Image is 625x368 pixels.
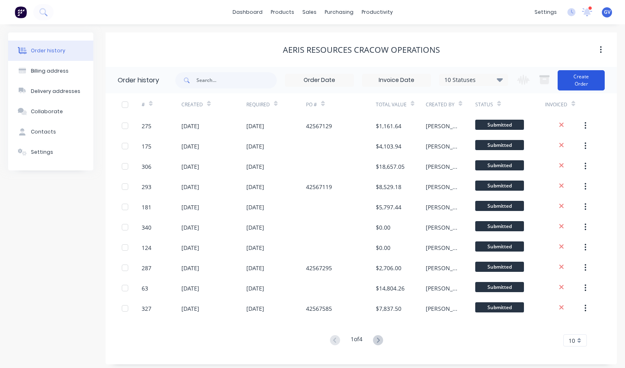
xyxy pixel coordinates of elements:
span: GV [604,9,610,16]
div: [DATE] [181,142,199,151]
div: Collaborate [31,108,63,115]
div: [PERSON_NAME] [426,162,459,171]
span: Submitted [475,302,524,312]
span: Submitted [475,221,524,231]
div: [PERSON_NAME] [426,243,459,252]
span: Submitted [475,160,524,170]
button: Delivery addresses [8,81,93,101]
div: 293 [142,183,151,191]
div: [DATE] [246,264,264,272]
div: 42567585 [306,304,332,313]
div: [PERSON_NAME] [426,264,459,272]
div: PO # [306,101,317,108]
div: # [142,93,181,116]
div: $5,797.44 [376,203,401,211]
a: dashboard [228,6,267,18]
div: [DATE] [246,284,264,293]
div: 306 [142,162,151,171]
div: 63 [142,284,148,293]
span: Submitted [475,181,524,191]
div: [DATE] [246,142,264,151]
button: Order history [8,41,93,61]
div: productivity [358,6,397,18]
div: [DATE] [181,264,199,272]
img: Factory [15,6,27,18]
div: [DATE] [181,223,199,232]
div: Total Value [376,93,426,116]
button: Settings [8,142,93,162]
button: Contacts [8,122,93,142]
div: 1 of 4 [351,335,362,346]
div: [DATE] [246,223,264,232]
div: 42567295 [306,264,332,272]
div: 42567129 [306,122,332,130]
div: sales [298,6,321,18]
div: [PERSON_NAME] [426,304,459,313]
div: [PERSON_NAME] [426,284,459,293]
div: 42567119 [306,183,332,191]
div: $0.00 [376,243,390,252]
button: Collaborate [8,101,93,122]
div: [DATE] [181,122,199,130]
div: [DATE] [181,183,199,191]
div: purchasing [321,6,358,18]
div: Status [475,101,493,108]
div: [DATE] [246,162,264,171]
div: $7,837.50 [376,304,401,313]
div: Created [181,101,203,108]
div: 10 Statuses [440,75,508,84]
input: Search... [196,72,277,88]
div: [DATE] [246,243,264,252]
div: Status [475,93,545,116]
div: [DATE] [181,284,199,293]
div: Created By [426,93,476,116]
div: [DATE] [181,162,199,171]
div: Order history [31,47,65,54]
div: # [142,101,145,108]
div: Total Value [376,101,407,108]
div: [DATE] [181,203,199,211]
span: Submitted [475,241,524,252]
div: Invoiced [545,93,585,116]
div: [PERSON_NAME] [426,142,459,151]
div: $14,804.26 [376,284,405,293]
input: Invoice Date [362,74,431,86]
div: 275 [142,122,151,130]
div: Order history [118,75,159,85]
div: PO # [306,93,376,116]
div: $0.00 [376,223,390,232]
div: Aeris Resources Cracow Operations [283,45,440,55]
span: Submitted [475,262,524,272]
div: $2,706.00 [376,264,401,272]
div: 340 [142,223,151,232]
input: Order Date [285,74,353,86]
div: Created By [426,101,455,108]
div: Invoiced [545,101,567,108]
div: [DATE] [246,203,264,211]
span: 10 [569,336,575,345]
div: Delivery addresses [31,88,80,95]
div: $8,529.18 [376,183,401,191]
button: Create Order [558,70,605,90]
div: Billing address [31,67,69,75]
div: Created [181,93,246,116]
div: 124 [142,243,151,252]
div: [PERSON_NAME] [426,122,459,130]
span: Submitted [475,201,524,211]
div: $18,657.05 [376,162,405,171]
span: Submitted [475,120,524,130]
div: Required [246,93,306,116]
div: [DATE] [246,122,264,130]
div: [PERSON_NAME] [426,203,459,211]
span: Submitted [475,282,524,292]
div: 327 [142,304,151,313]
div: products [267,6,298,18]
div: Required [246,101,270,108]
div: 175 [142,142,151,151]
div: [PERSON_NAME] [426,223,459,232]
span: Submitted [475,140,524,150]
div: [DATE] [246,304,264,313]
button: Billing address [8,61,93,81]
div: Settings [31,148,53,156]
div: $1,161.64 [376,122,401,130]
